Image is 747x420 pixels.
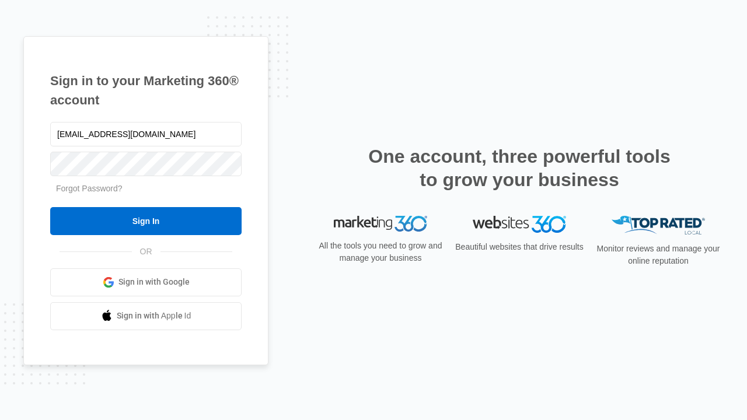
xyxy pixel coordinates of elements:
[315,240,446,264] p: All the tools you need to grow and manage your business
[473,216,566,233] img: Websites 360
[50,268,242,296] a: Sign in with Google
[50,207,242,235] input: Sign In
[454,241,585,253] p: Beautiful websites that drive results
[56,184,123,193] a: Forgot Password?
[132,246,160,258] span: OR
[50,302,242,330] a: Sign in with Apple Id
[334,216,427,232] img: Marketing 360
[612,216,705,235] img: Top Rated Local
[593,243,724,267] p: Monitor reviews and manage your online reputation
[365,145,674,191] h2: One account, three powerful tools to grow your business
[117,310,191,322] span: Sign in with Apple Id
[118,276,190,288] span: Sign in with Google
[50,71,242,110] h1: Sign in to your Marketing 360® account
[50,122,242,146] input: Email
